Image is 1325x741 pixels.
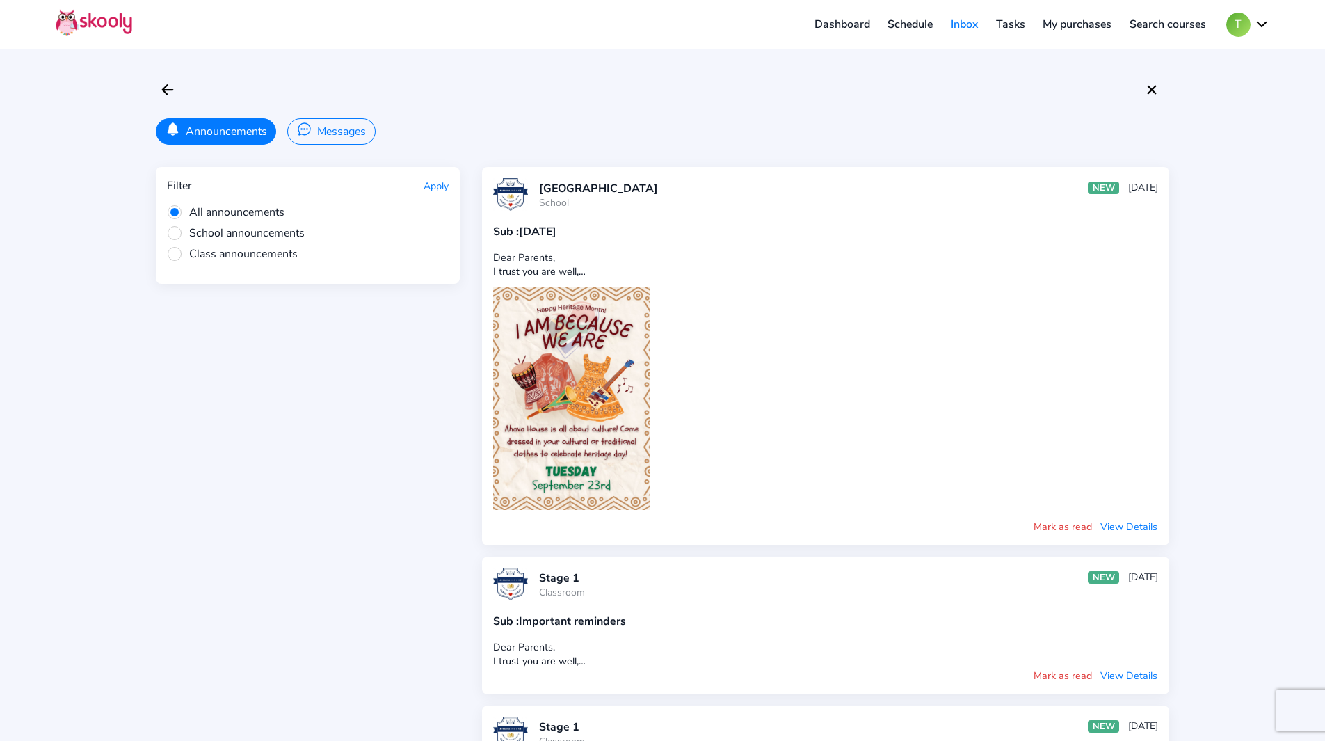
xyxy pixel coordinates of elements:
[539,571,585,586] div: Stage 1
[424,180,449,193] button: Apply
[1088,571,1119,584] div: NEW
[493,568,528,600] img: 20231006103449695056737481900717prGPWeq8VyvjAIzk1K.jpg
[493,250,1158,278] div: Dear Parents, I trust you are well, Please see the attached regarding [DATE]. This will be a norm...
[493,614,519,629] span: Sub :
[1121,13,1215,35] a: Search courses
[1100,519,1158,534] button: View Details
[1033,668,1093,683] button: Mark as read
[56,9,132,36] img: Skooly
[493,640,1158,668] div: Dear Parents, I trust you are well, Our school schedule is very important to us, and we work hard...
[539,196,658,209] div: School
[805,13,879,35] a: Dashboard
[167,205,284,220] span: All announcements
[167,178,192,193] div: Filter
[539,586,585,599] div: Classroom
[493,614,1158,629] div: Important reminders
[1128,571,1158,584] div: [DATE]
[493,178,528,211] img: 20231006103449695056737481900717prGPWeq8VyvjAIzk1K.jpg
[493,224,1158,239] div: [DATE]
[1226,13,1269,37] button: Tchevron down outline
[1033,519,1093,534] button: Mark as read
[1100,668,1158,683] button: View Details
[1128,181,1158,194] div: [DATE]
[1143,81,1160,98] ion-icon: close
[167,246,298,262] span: Class announcements
[879,13,942,35] a: Schedule
[493,224,519,239] span: Sub :
[159,81,176,98] ion-icon: arrow back outline
[287,118,375,145] button: Messages
[297,122,312,136] ion-icon: chatbubble ellipses outline
[942,13,987,35] a: Inbox
[156,78,179,102] button: arrow back outline
[539,181,658,196] div: [GEOGRAPHIC_DATA]
[156,118,276,145] button: Announcements
[539,719,585,735] div: Stage 1
[1088,720,1119,733] div: NEW
[1128,719,1158,733] div: [DATE]
[987,13,1034,35] a: Tasks
[167,225,305,241] span: School announcements
[1034,13,1121,35] a: My purchases
[1088,182,1119,194] div: NEW
[1140,78,1164,102] button: close
[166,122,180,136] ion-icon: notifications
